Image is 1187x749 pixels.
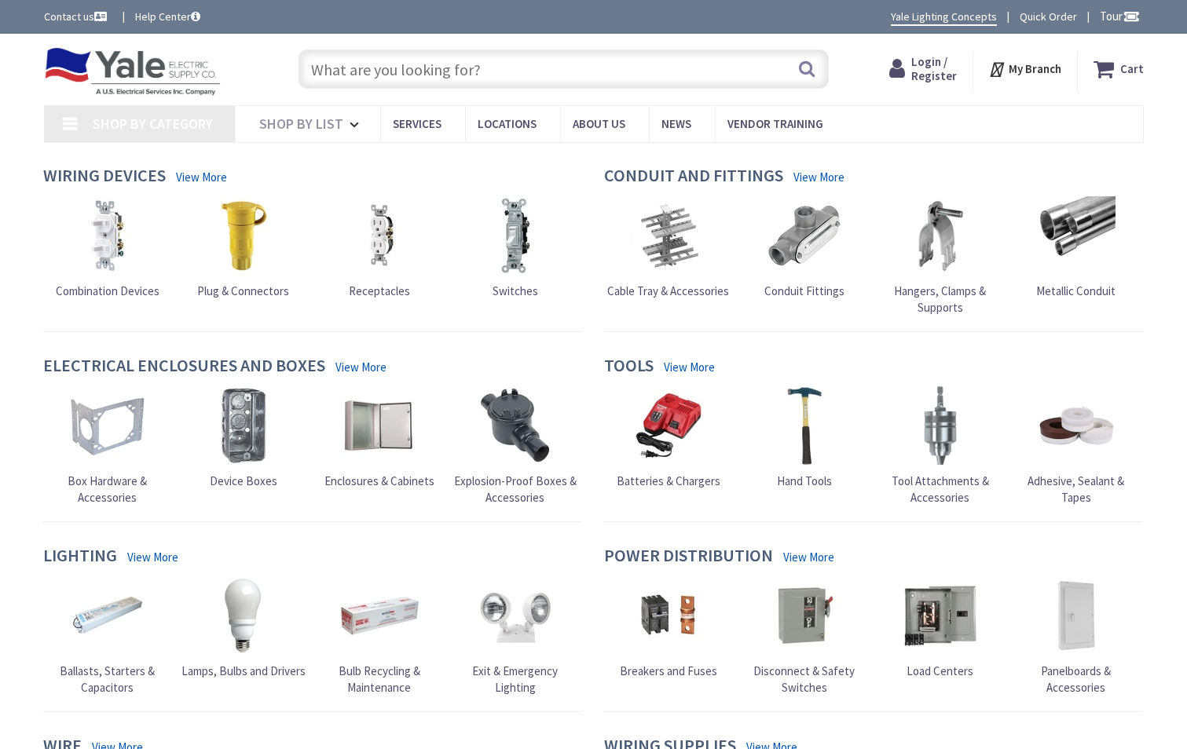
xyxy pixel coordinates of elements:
a: Disconnect & Safety Switches Disconnect & Safety Switches [740,576,869,696]
img: Combination Devices [68,196,147,275]
a: View More [127,549,178,565]
img: Bulb Recycling & Maintenance [340,576,419,655]
a: Help Center [135,9,200,24]
img: Explosion-Proof Boxes & Accessories [476,386,555,465]
a: Quick Order [1020,9,1077,24]
img: Plug & Connectors [204,196,283,275]
a: Enclosures & Cabinets Enclosures & Cabinets [324,386,434,489]
a: Tool Attachments & Accessories Tool Attachments & Accessories [876,386,1005,506]
span: About Us [573,116,625,131]
span: Receptacles [349,283,410,298]
img: Yale Electric Supply Co. [44,47,222,96]
span: Metallic Conduit [1036,283,1116,298]
a: Ballasts, Starters & Capacitors Ballasts, Starters & Capacitors [43,576,172,696]
a: Yale Lighting Concepts [891,9,997,26]
img: Tool Attachments & Accessories [901,386,980,465]
h4: Wiring Devices [43,166,166,188]
span: Tour [1100,9,1140,24]
a: Bulb Recycling & Maintenance Bulb Recycling & Maintenance [315,576,444,696]
a: Device Boxes Device Boxes [204,386,283,489]
span: Services [393,116,441,131]
img: Lamps, Bulbs and Drivers [204,576,283,655]
span: Adhesive, Sealant & Tapes [1028,473,1124,505]
img: Batteries & Chargers [629,386,708,465]
a: View More [176,169,227,185]
img: Hand Tools [765,386,844,465]
span: Tool Attachments & Accessories [892,473,989,505]
span: Vendor Training [727,116,823,131]
img: Enclosures & Cabinets [340,386,419,465]
a: Plug & Connectors Plug & Connectors [197,196,289,299]
span: Lamps, Bulbs and Drivers [181,663,306,678]
span: Box Hardware & Accessories [68,473,147,505]
span: Exit & Emergency Lighting [472,663,558,695]
span: News [661,116,691,131]
span: Combination Devices [56,283,159,298]
img: Ballasts, Starters & Capacitors [68,576,147,655]
a: Login / Register [889,55,957,83]
span: Enclosures & Cabinets [324,473,434,488]
img: Conduit Fittings [765,196,844,275]
a: Explosion-Proof Boxes & Accessories Explosion-Proof Boxes & Accessories [451,386,580,506]
a: Lamps, Bulbs and Drivers Lamps, Bulbs and Drivers [181,576,306,679]
img: Panelboards & Accessories [1037,576,1116,655]
span: Hand Tools [777,473,832,488]
img: Device Boxes [204,386,283,465]
a: Cart [1094,55,1144,83]
a: Hand Tools Hand Tools [765,386,844,489]
h4: Tools [604,356,654,378]
a: Combination Devices Combination Devices [56,196,159,299]
span: Locations [478,116,537,131]
a: Load Centers Load Centers [901,576,980,679]
img: Load Centers [901,576,980,655]
span: Login / Register [911,54,957,83]
a: View More [793,169,844,185]
a: Switches Switches [476,196,555,299]
span: Plug & Connectors [197,283,289,298]
span: Conduit Fittings [764,283,844,298]
span: Breakers and Fuses [620,663,717,678]
a: Receptacles Receptacles [340,196,419,299]
a: Box Hardware & Accessories Box Hardware & Accessories [43,386,172,506]
a: Breakers and Fuses Breakers and Fuses [620,576,717,679]
a: View More [335,359,387,375]
img: Breakers and Fuses [629,576,708,655]
img: Exit & Emergency Lighting [476,576,555,655]
a: View More [783,549,834,565]
span: Disconnect & Safety Switches [753,663,855,695]
a: Cable Tray & Accessories Cable Tray & Accessories [607,196,729,299]
img: Metallic Conduit [1037,196,1116,275]
span: Switches [493,283,538,298]
a: View More [664,359,715,375]
span: Cable Tray & Accessories [607,283,729,298]
div: My Branch [988,55,1061,83]
strong: My Branch [1009,61,1061,76]
h4: Electrical Enclosures and Boxes [43,356,325,378]
a: Panelboards & Accessories Panelboards & Accessories [1012,576,1141,696]
span: Load Centers [907,663,973,678]
span: Explosion-Proof Boxes & Accessories [454,473,577,505]
a: Conduit Fittings Conduit Fittings [764,196,844,299]
img: Adhesive, Sealant & Tapes [1037,386,1116,465]
a: Batteries & Chargers Batteries & Chargers [617,386,720,489]
span: Device Boxes [210,473,277,488]
span: Shop By List [259,115,343,133]
img: Switches [476,196,555,275]
a: Metallic Conduit Metallic Conduit [1036,196,1116,299]
img: Receptacles [340,196,419,275]
input: What are you looking for? [299,49,829,89]
span: Shop By Category [93,115,213,133]
h4: Conduit and Fittings [604,166,783,188]
h4: Power Distribution [604,546,773,568]
span: Panelboards & Accessories [1041,663,1111,695]
img: Box Hardware & Accessories [68,386,147,465]
a: Contact us [44,9,110,24]
img: Disconnect & Safety Switches [765,576,844,655]
span: Batteries & Chargers [617,473,720,488]
span: Hangers, Clamps & Supports [894,283,986,315]
img: Cable Tray & Accessories [629,196,708,275]
span: Bulb Recycling & Maintenance [339,663,420,695]
span: Ballasts, Starters & Capacitors [60,663,155,695]
a: Exit & Emergency Lighting Exit & Emergency Lighting [451,576,580,696]
a: Hangers, Clamps & Supports Hangers, Clamps & Supports [876,196,1005,316]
